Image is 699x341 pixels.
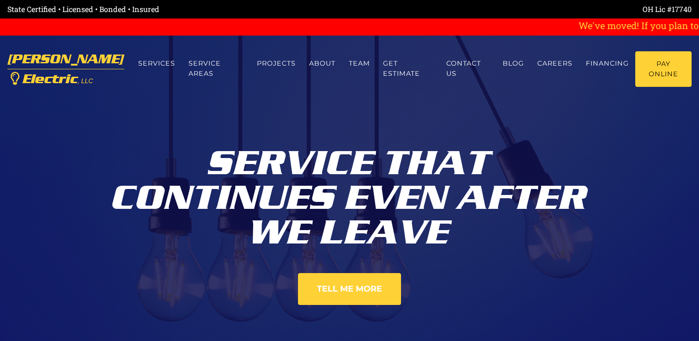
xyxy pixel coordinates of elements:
[78,77,93,85] span: , LLC
[635,51,692,87] a: Pay Online
[302,51,342,76] a: About
[579,51,636,76] a: Financing
[7,47,124,91] a: [PERSON_NAME] Electric, LLC
[182,51,250,86] a: Service Areas
[496,51,531,76] a: Blog
[440,51,497,86] a: Contact us
[298,273,401,305] a: Tell Me More
[350,4,692,15] div: OH Lic #17740
[377,51,440,86] a: Get estimate
[7,4,350,15] div: State Certified • Licensed • Bonded • Insured
[132,51,182,76] a: Services
[250,51,303,76] a: Projects
[342,51,377,76] a: Team
[531,51,579,76] a: Careers
[93,139,606,250] div: Service That Continues Even After We Leave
